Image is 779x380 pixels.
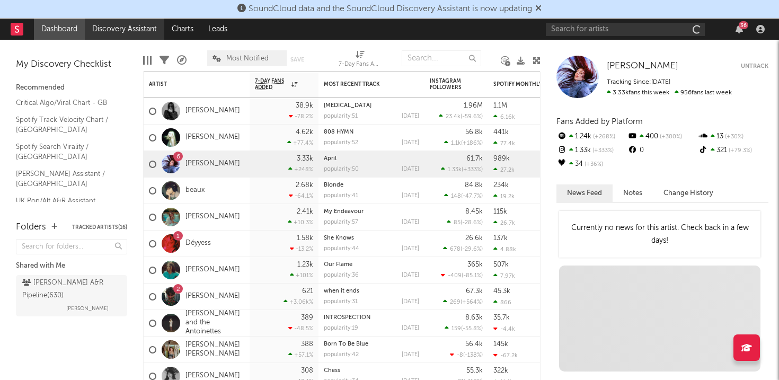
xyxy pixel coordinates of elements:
div: 56.4k [465,341,483,348]
span: 678 [450,246,461,252]
a: [PERSON_NAME] [185,133,240,142]
a: when it ends [324,288,359,294]
div: ( ) [444,192,483,199]
div: Muse [324,103,419,109]
div: 26.6k [465,235,483,242]
div: popularity: 31 [324,299,358,305]
div: Born To Be Blue [324,341,419,347]
div: 19.2k [493,193,515,200]
div: 137k [493,235,508,242]
div: 1.23k [297,261,313,268]
div: She Knows [324,235,419,241]
div: 308 [301,367,313,374]
a: [PERSON_NAME] [185,266,240,275]
input: Search for artists [546,23,705,36]
div: 2.68k [296,182,313,189]
div: popularity: 36 [324,272,359,278]
div: -48.5 % [288,325,313,332]
div: -4.4k [493,325,515,332]
a: beaux [185,186,205,195]
div: My Endeavour [324,209,419,215]
div: April [324,156,419,162]
a: She Knows [324,235,354,241]
span: [PERSON_NAME] [607,61,678,70]
div: 8.45k [465,208,483,215]
span: -29.6 % [462,246,481,252]
span: [PERSON_NAME] [66,302,109,315]
div: [DATE] [402,113,419,119]
div: 45.3k [493,288,510,295]
a: [PERSON_NAME] [185,292,240,301]
div: [DATE] [402,352,419,358]
div: 6.16k [493,113,515,120]
span: -55.8 % [463,326,481,332]
div: 7-Day Fans Added (7-Day Fans Added) [339,58,381,71]
div: ( ) [441,166,483,173]
div: +57.1 % [288,351,313,358]
div: 7.97k [493,272,515,279]
span: Fans Added by Platform [556,118,643,126]
div: [DATE] [402,193,419,199]
span: -8 [457,352,463,358]
button: News Feed [556,184,613,202]
div: 1.96M [464,102,483,109]
div: 38.9k [296,102,313,109]
span: 1.33k [448,167,462,173]
div: 115k [493,208,507,215]
div: -64.1 % [289,192,313,199]
div: 866 [493,299,511,306]
span: SoundCloud data and the SoundCloud Discovery Assistant is now updating [249,5,532,13]
span: +268 % [591,134,615,140]
span: 956 fans last week [607,90,732,96]
a: Spotify Track Velocity Chart / [GEOGRAPHIC_DATA] [16,114,117,136]
a: Charts [164,19,201,40]
div: Our Flame [324,262,419,268]
div: 8.63k [465,314,483,321]
div: ( ) [450,351,483,358]
div: popularity: 57 [324,219,358,225]
div: Currently no news for this artist. Check back in a few days! [559,211,760,258]
div: Recommended [16,82,127,94]
button: Tracked Artists(16) [72,225,127,230]
a: Our Flame [324,262,352,268]
div: when it ends [324,288,419,294]
div: 322k [493,367,508,374]
div: [DATE] [402,219,419,225]
span: -59.6 % [462,114,481,120]
button: 36 [736,25,743,33]
div: A&R Pipeline [177,45,187,76]
div: 34 [556,157,627,171]
div: 7-Day Fans Added (7-Day Fans Added) [339,45,381,76]
a: Discovery Assistant [85,19,164,40]
div: ( ) [444,139,483,146]
div: [DATE] [402,246,419,252]
input: Search... [402,50,481,66]
div: 1.33k [556,144,627,157]
div: -13.2 % [290,245,313,252]
span: +564 % [462,299,481,305]
span: +30 % [723,134,743,140]
a: April [324,156,337,162]
span: +333 % [591,148,614,154]
div: ( ) [443,298,483,305]
div: 35.7k [493,314,510,321]
div: 389 [301,314,313,321]
div: Most Recent Track [324,81,403,87]
span: +300 % [658,134,682,140]
a: [PERSON_NAME] [185,213,240,222]
span: 23.4k [446,114,461,120]
div: Filters [160,45,169,76]
div: Chess [324,368,419,374]
div: ( ) [443,245,483,252]
div: 145k [493,341,508,348]
div: 1.1M [493,102,507,109]
div: +3.06k % [284,298,313,305]
div: +248 % [288,166,313,173]
div: 621 [302,288,313,295]
div: [DATE] [402,325,419,331]
div: INTROSPECTION [324,315,419,321]
span: +79.3 % [727,148,752,154]
div: Shared with Me [16,260,127,272]
a: Spotify Search Virality / [GEOGRAPHIC_DATA] [16,141,117,163]
div: popularity: 19 [324,325,358,331]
